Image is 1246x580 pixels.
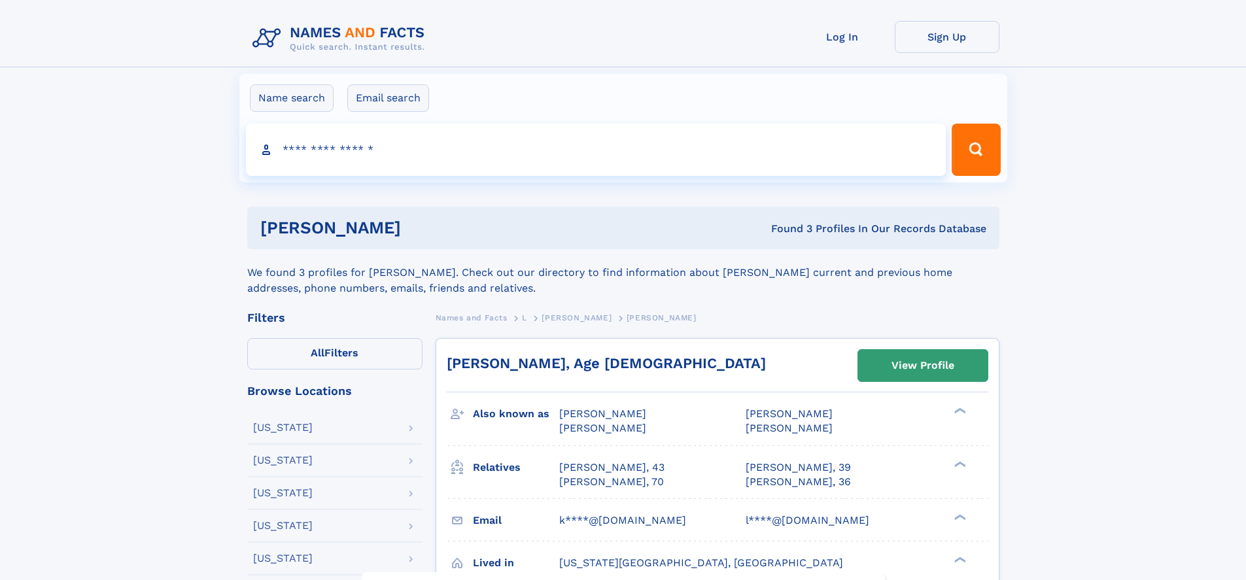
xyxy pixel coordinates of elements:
[246,124,946,176] input: search input
[522,309,527,326] a: L
[952,124,1000,176] button: Search Button
[858,350,988,381] a: View Profile
[247,21,436,56] img: Logo Names and Facts
[951,407,967,415] div: ❯
[951,555,967,564] div: ❯
[951,460,967,468] div: ❯
[253,488,313,498] div: [US_STATE]
[586,222,986,236] div: Found 3 Profiles In Our Records Database
[746,460,851,475] a: [PERSON_NAME], 39
[790,21,895,53] a: Log In
[247,338,423,369] label: Filters
[473,509,559,532] h3: Email
[522,313,527,322] span: L
[746,475,851,489] a: [PERSON_NAME], 36
[253,455,313,466] div: [US_STATE]
[746,422,833,434] span: [PERSON_NAME]
[447,355,766,371] a: [PERSON_NAME], Age [DEMOGRAPHIC_DATA]
[473,456,559,479] h3: Relatives
[627,313,697,322] span: [PERSON_NAME]
[347,84,429,112] label: Email search
[436,309,508,326] a: Names and Facts
[247,385,423,397] div: Browse Locations
[247,249,999,296] div: We found 3 profiles for [PERSON_NAME]. Check out our directory to find information about [PERSON_...
[473,403,559,425] h3: Also known as
[250,84,334,112] label: Name search
[253,520,313,531] div: [US_STATE]
[253,553,313,564] div: [US_STATE]
[542,313,612,322] span: [PERSON_NAME]
[542,309,612,326] a: [PERSON_NAME]
[895,21,999,53] a: Sign Up
[559,556,843,569] span: [US_STATE][GEOGRAPHIC_DATA], [GEOGRAPHIC_DATA]
[891,350,954,381] div: View Profile
[559,460,665,475] a: [PERSON_NAME], 43
[253,422,313,433] div: [US_STATE]
[260,220,586,236] h1: [PERSON_NAME]
[311,347,324,359] span: All
[247,312,423,324] div: Filters
[951,513,967,521] div: ❯
[559,407,646,420] span: [PERSON_NAME]
[746,407,833,420] span: [PERSON_NAME]
[559,422,646,434] span: [PERSON_NAME]
[473,552,559,574] h3: Lived in
[559,475,664,489] a: [PERSON_NAME], 70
